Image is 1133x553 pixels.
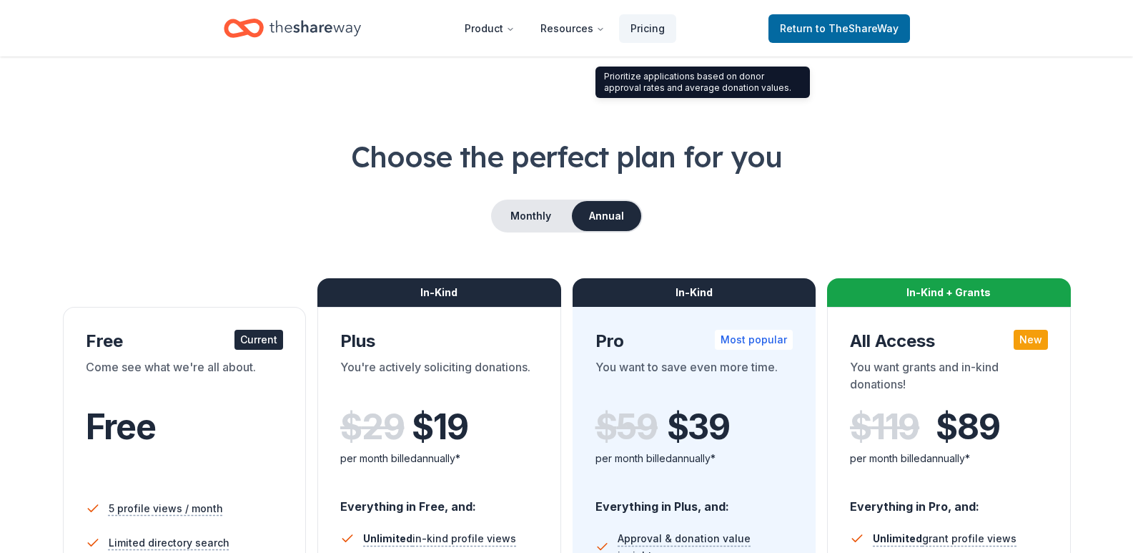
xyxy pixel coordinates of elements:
[234,330,283,350] div: Current
[86,330,284,353] div: Free
[86,358,284,398] div: Come see what we're all about.
[453,11,676,45] nav: Main
[827,278,1071,307] div: In-Kind + Grants
[780,20,899,37] span: Return
[573,278,816,307] div: In-Kind
[109,500,223,517] span: 5 profile views / month
[340,358,538,398] div: You're actively soliciting donations.
[850,330,1048,353] div: All Access
[340,486,538,516] div: Everything in Free, and:
[412,407,467,447] span: $ 19
[529,14,616,43] button: Resources
[340,450,538,467] div: per month billed annually*
[109,534,229,552] span: Limited directory search
[715,330,793,350] div: Most popular
[595,67,810,98] div: Prioritize applications based on donor approval rates and average donation values.
[850,358,1048,398] div: You want grants and in-kind donations!
[1014,330,1048,350] div: New
[816,22,899,34] span: to TheShareWay
[873,532,1016,544] span: grant profile views
[595,330,793,353] div: Pro
[572,201,641,231] button: Annual
[936,407,999,447] span: $ 89
[493,201,569,231] button: Monthly
[86,406,156,448] span: Free
[340,330,538,353] div: Plus
[595,358,793,398] div: You want to save even more time.
[363,532,412,544] span: Unlimited
[57,137,1076,177] h1: Choose the perfect plan for you
[768,14,910,43] a: Returnto TheShareWay
[453,14,526,43] button: Product
[317,278,561,307] div: In-Kind
[224,11,361,45] a: Home
[619,14,676,43] a: Pricing
[873,532,922,544] span: Unlimited
[595,486,793,516] div: Everything in Plus, and:
[595,450,793,467] div: per month billed annually*
[850,486,1048,516] div: Everything in Pro, and:
[363,532,516,544] span: in-kind profile views
[667,407,730,447] span: $ 39
[850,450,1048,467] div: per month billed annually*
